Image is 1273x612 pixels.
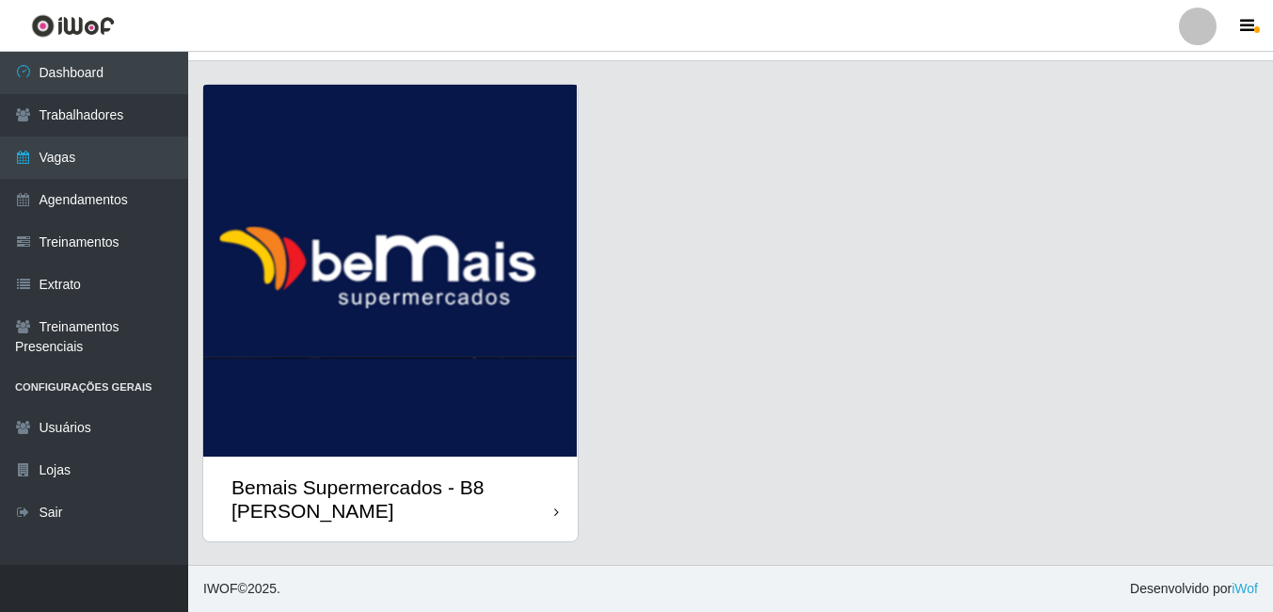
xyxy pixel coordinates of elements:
span: IWOF [203,581,238,596]
img: cardImg [203,85,578,457]
div: Bemais Supermercados - B8 [PERSON_NAME] [231,475,554,523]
a: iWof [1232,581,1258,596]
a: Bemais Supermercados - B8 [PERSON_NAME] [203,85,578,541]
img: CoreUI Logo [31,14,115,38]
span: Desenvolvido por [1130,579,1258,599]
span: © 2025 . [203,579,280,599]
